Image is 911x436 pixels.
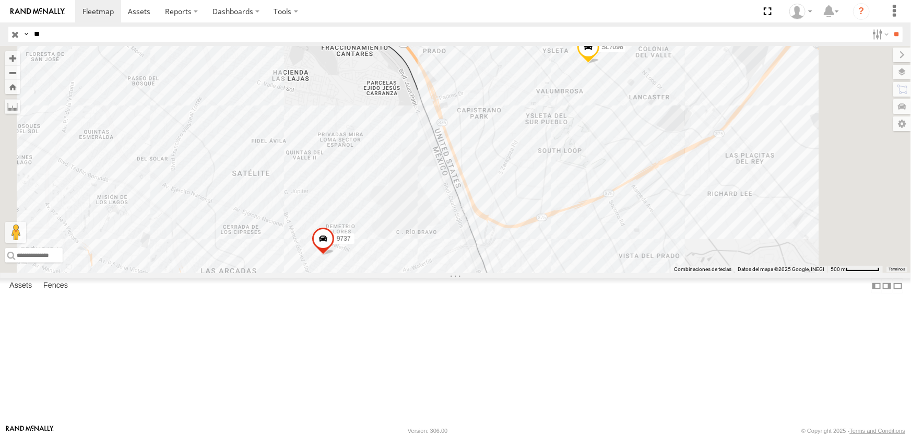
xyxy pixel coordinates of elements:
[738,266,824,272] span: Datos del mapa ©2025 Google, INEGI
[868,27,891,42] label: Search Filter Options
[5,222,26,243] button: Arrastra al hombrecito al mapa para abrir Street View
[5,99,20,114] label: Measure
[871,278,882,293] label: Dock Summary Table to the Left
[408,428,447,434] div: Version: 306.00
[10,8,65,15] img: rand-logo.svg
[674,266,731,273] button: Combinaciones de teclas
[786,4,816,19] div: carolina herrera
[5,51,20,65] button: Zoom in
[38,279,73,293] label: Fences
[4,279,37,293] label: Assets
[6,426,54,436] a: Visit our Website
[22,27,30,42] label: Search Query
[831,266,846,272] span: 500 m
[889,267,905,272] a: Términos (se abre en una nueva pestaña)
[5,65,20,80] button: Zoom out
[893,278,903,293] label: Hide Summary Table
[853,3,870,20] i: ?
[827,266,883,273] button: Escala del mapa: 500 m por 61 píxeles
[801,428,905,434] div: © Copyright 2025 -
[601,43,623,51] span: SL7098
[893,116,911,131] label: Map Settings
[5,80,20,94] button: Zoom Home
[882,278,892,293] label: Dock Summary Table to the Right
[850,428,905,434] a: Terms and Conditions
[336,235,350,242] span: 9737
